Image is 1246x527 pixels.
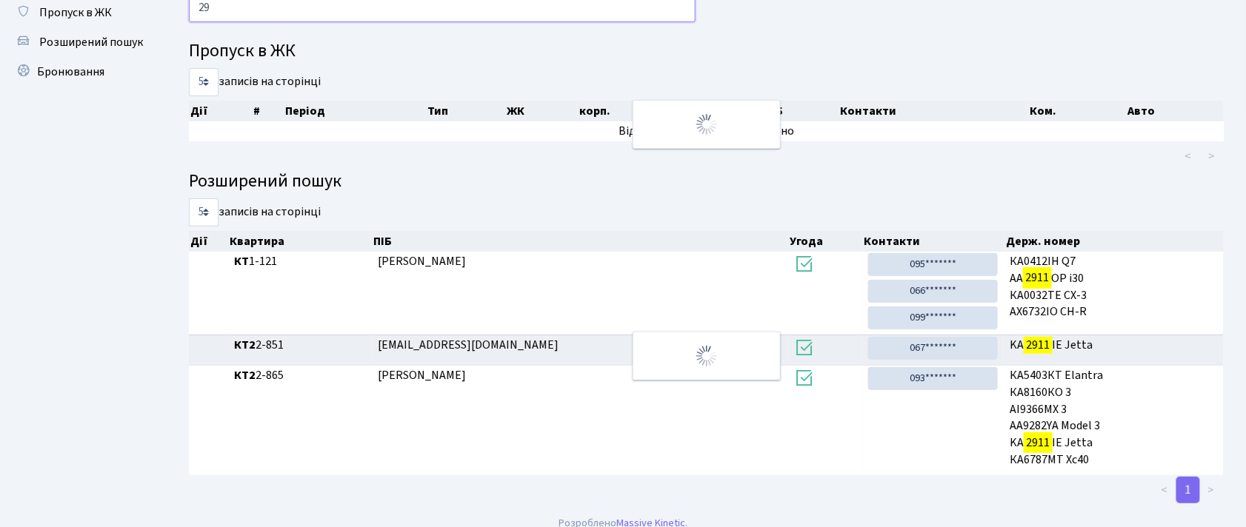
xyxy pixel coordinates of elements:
span: KA IE Jetta [1010,337,1218,354]
mark: 2911 [1024,335,1052,355]
span: [PERSON_NAME] [378,367,466,383]
th: Дії [189,101,252,121]
b: КТ2 [234,337,256,353]
a: Бронювання [7,57,156,87]
th: Контакти [862,231,1005,252]
th: Держ. номер [1005,231,1225,252]
label: записів на сторінці [189,68,321,96]
a: 1 [1176,477,1200,503]
th: ЖК [505,101,577,121]
th: Період [284,101,425,121]
mark: 2911 [1024,432,1052,453]
mark: 2911 [1023,267,1051,288]
span: КА0412ІН Q7 АА ОР i30 КА0032ТЕ CX-3 AX6732IO CH-R [1010,253,1218,320]
th: Авто [1127,101,1225,121]
td: Відповідних записів не знайдено [189,121,1224,141]
th: Тип [426,101,505,121]
th: ПІБ [373,231,789,252]
th: Ком. [1028,101,1126,121]
h4: Пропуск в ЖК [189,41,1224,62]
img: Обробка... [695,344,719,368]
th: корп. [578,101,693,121]
span: КА5403КТ Elantra КА8160КО 3 АІ9366МХ 3 АА9282YA Model 3 KA IE Jetta КА6787МТ Хс40 [1010,367,1218,469]
span: 1-121 [234,253,367,270]
select: записів на сторінці [189,198,219,226]
span: 2-851 [234,337,367,354]
span: Пропуск в ЖК [39,4,112,21]
h4: Розширений пошук [189,171,1224,192]
img: Обробка... [695,113,719,136]
span: [EMAIL_ADDRESS][DOMAIN_NAME] [378,337,559,353]
b: КТ2 [234,367,256,383]
span: Розширений пошук [39,34,143,50]
span: [PERSON_NAME] [378,253,466,269]
span: 2-865 [234,367,367,384]
span: Бронювання [37,64,104,80]
b: КТ [234,253,249,269]
th: ПІБ [763,101,839,121]
label: записів на сторінці [189,198,321,226]
th: # [252,101,284,121]
th: Квартира [228,231,373,252]
select: записів на сторінці [189,68,219,96]
th: Контакти [839,101,1029,121]
a: Розширений пошук [7,27,156,57]
th: Дії [189,231,228,252]
th: Угода [789,231,862,252]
